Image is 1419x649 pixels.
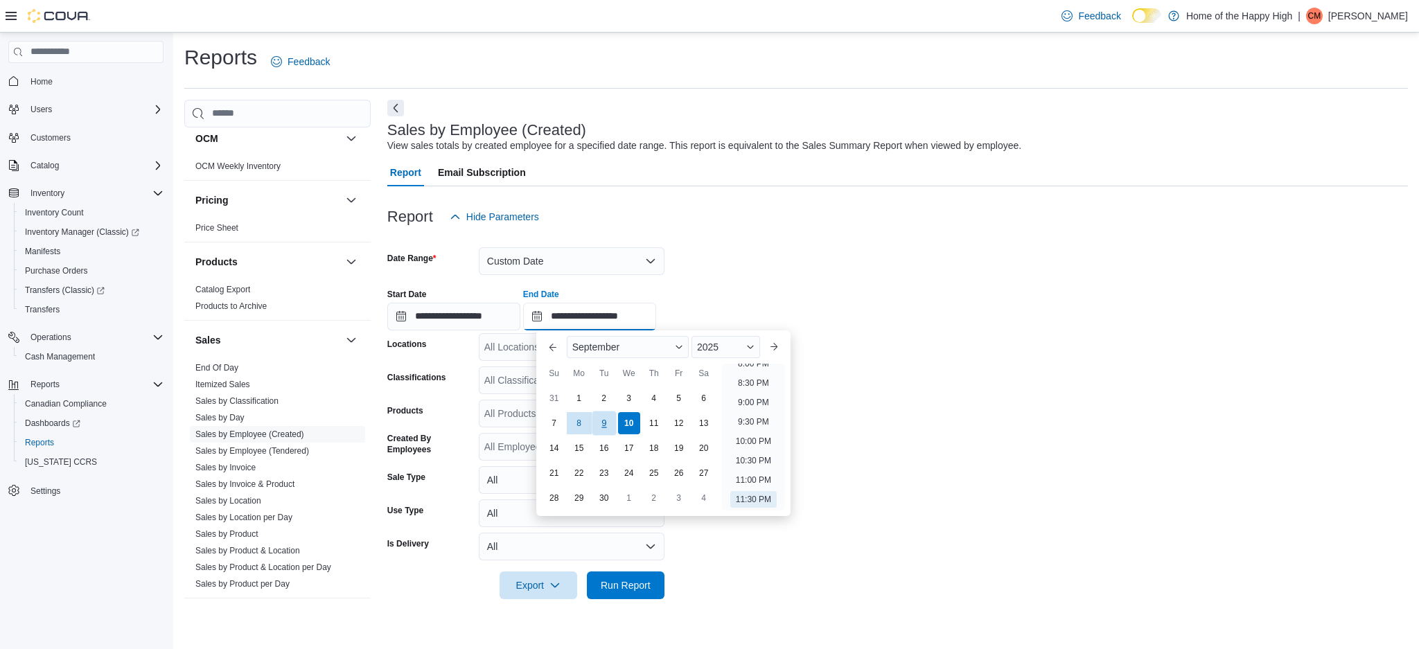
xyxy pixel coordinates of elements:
[618,437,640,459] div: day-17
[572,341,619,353] span: September
[543,387,565,409] div: day-31
[668,462,690,484] div: day-26
[593,487,615,509] div: day-30
[195,193,340,207] button: Pricing
[390,159,421,186] span: Report
[592,411,616,435] div: day-9
[25,304,60,315] span: Transfers
[19,434,60,451] a: Reports
[387,122,586,139] h3: Sales by Employee (Created)
[195,333,221,347] h3: Sales
[508,571,569,599] span: Export
[1078,9,1120,23] span: Feedback
[30,160,59,171] span: Catalog
[195,161,281,172] span: OCM Weekly Inventory
[618,387,640,409] div: day-3
[195,479,294,489] a: Sales by Invoice & Product
[195,222,238,233] span: Price Sheet
[195,578,290,589] span: Sales by Product per Day
[195,545,300,556] span: Sales by Product & Location
[523,303,656,330] input: Press the down key to enter a popover containing a calendar. Press the escape key to close the po...
[693,387,715,409] div: day-6
[14,203,169,222] button: Inventory Count
[25,376,164,393] span: Reports
[19,243,164,260] span: Manifests
[30,332,71,343] span: Operations
[3,71,169,91] button: Home
[25,437,54,448] span: Reports
[444,203,545,231] button: Hide Parameters
[14,452,169,472] button: [US_STATE] CCRS
[343,130,360,147] button: OCM
[19,282,164,299] span: Transfers (Classic)
[184,220,371,242] div: Pricing
[691,336,760,358] div: Button. Open the year selector. 2025 is currently selected.
[19,263,164,279] span: Purchase Orders
[25,185,70,202] button: Inventory
[19,301,164,318] span: Transfers
[25,73,164,90] span: Home
[14,394,169,414] button: Canadian Compliance
[265,48,335,75] a: Feedback
[25,226,139,238] span: Inventory Manager (Classic)
[195,528,258,540] span: Sales by Product
[195,333,340,347] button: Sales
[1298,8,1301,24] p: |
[195,512,292,523] span: Sales by Location per Day
[288,55,330,69] span: Feedback
[1186,8,1292,24] p: Home of the Happy High
[3,100,169,119] button: Users
[387,100,404,116] button: Next
[14,261,169,281] button: Purchase Orders
[19,224,145,240] a: Inventory Manager (Classic)
[693,412,715,434] div: day-13
[19,395,164,412] span: Canadian Compliance
[19,454,103,470] a: [US_STATE] CCRS
[479,499,664,527] button: All
[343,254,360,270] button: Products
[19,434,164,451] span: Reports
[668,487,690,509] div: day-3
[195,413,245,423] a: Sales by Day
[387,208,433,225] h3: Report
[19,204,164,221] span: Inventory Count
[25,265,88,276] span: Purchase Orders
[14,222,169,242] a: Inventory Manager (Classic)
[30,76,53,87] span: Home
[184,281,371,320] div: Products
[195,546,300,555] a: Sales by Product & Location
[30,379,60,390] span: Reports
[195,379,250,390] span: Itemized Sales
[387,139,1021,153] div: View sales totals by created employee for a specified date range. This report is equivalent to th...
[387,538,429,549] label: Is Delivery
[3,156,169,175] button: Catalog
[730,433,777,450] li: 10:00 PM
[568,487,590,509] div: day-29
[30,104,52,115] span: Users
[543,412,565,434] div: day-7
[195,255,238,269] h3: Products
[523,289,559,300] label: End Date
[25,329,164,346] span: Operations
[195,611,340,625] button: Taxes
[19,395,112,412] a: Canadian Compliance
[19,454,164,470] span: Washington CCRS
[19,224,164,240] span: Inventory Manager (Classic)
[25,456,97,468] span: [US_STATE] CCRS
[184,44,257,71] h1: Reports
[30,486,60,497] span: Settings
[195,284,250,295] span: Catalog Export
[763,336,785,358] button: Next month
[3,328,169,347] button: Operations
[25,157,164,174] span: Catalog
[14,414,169,433] a: Dashboards
[730,491,777,508] li: 11:30 PM
[195,412,245,423] span: Sales by Day
[568,437,590,459] div: day-15
[668,387,690,409] div: day-5
[593,462,615,484] div: day-23
[1132,8,1161,23] input: Dark Mode
[387,372,446,383] label: Classifications
[195,579,290,589] a: Sales by Product per Day
[387,433,473,455] label: Created By Employees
